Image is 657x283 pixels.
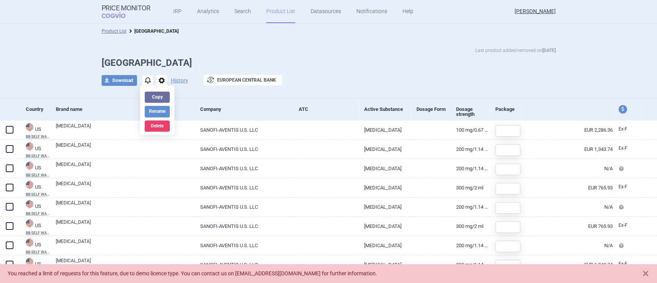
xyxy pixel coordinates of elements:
[522,178,613,197] a: EUR 765.93
[26,200,33,208] img: United States
[56,219,194,233] a: [MEDICAL_DATA]
[619,223,627,228] span: Ex-factory price
[194,236,293,255] a: SANOFI-AVENTIS U.S. LLC
[26,212,50,216] abbr: BB SELF WACAWP UNIT — Free online database of Self Administered drugs provided by BuyandBill.com ...
[194,121,293,139] a: SANOFI-AVENTIS U.S. LLC
[56,122,194,136] a: [MEDICAL_DATA]
[358,217,411,236] a: [MEDICAL_DATA]
[56,161,194,175] a: [MEDICAL_DATA]
[495,100,522,119] div: Package
[145,92,169,103] button: Copy
[102,4,150,12] strong: Price Monitor
[416,100,450,119] div: Dosage Form
[522,121,613,139] a: EUR 2,286.36
[26,135,50,139] abbr: BB SELF WACAWP UNIT — Free online database of Self Administered drugs provided by BuyandBill.com ...
[364,100,411,119] div: Active Substance
[8,270,634,278] div: You reached a limit of requests for this feature, due to demo licence type. You can contact us on...
[134,28,179,34] strong: [GEOGRAPHIC_DATA]
[26,219,33,227] img: United States
[522,217,613,236] a: EUR 765.93
[358,159,411,178] a: [MEDICAL_DATA]
[26,193,50,196] abbr: BB SELF WACAWP UNIT — Free online database of Self Administered drugs provided by BuyandBill.com ...
[358,236,411,255] a: [MEDICAL_DATA]
[20,161,50,177] a: USUSBB SELF WACAWP UNIT
[619,261,627,266] span: Ex-factory price
[194,140,293,159] a: SANOFI-AVENTIS U.S. LLC
[26,231,50,235] abbr: BB SELF WACAWP UNIT — Free online database of Self Administered drugs provided by BuyandBill.com ...
[26,123,33,131] img: United States
[26,154,50,158] abbr: BB SELF WACAWP UNIT — Free online database of Self Administered drugs provided by BuyandBill.com ...
[542,48,556,53] strong: [DATE]
[56,180,194,194] a: [MEDICAL_DATA]
[26,142,33,150] img: United States
[450,140,490,159] a: 200 MG/1.14 ML
[20,122,50,139] a: USUSBB SELF WACAWP UNIT
[26,181,33,189] img: United States
[102,12,136,18] span: COGVIO
[204,75,282,85] button: European Central Bank
[299,100,358,119] div: ATC
[56,257,194,271] a: [MEDICAL_DATA]
[613,258,641,270] a: Ex-F
[522,236,613,255] a: N/A
[194,198,293,216] a: SANOFI-AVENTIS U.S. LLC
[522,159,613,178] a: N/A
[56,100,194,119] div: Brand name
[450,217,490,236] a: 300 MG/2 ML
[102,28,127,34] a: Product List
[450,198,490,216] a: 200 MG/1.14 ML
[20,142,50,158] a: USUSBB SELF WACAWP UNIT
[127,27,179,35] li: USA
[26,258,33,266] img: United States
[619,146,627,151] span: Ex-factory price
[613,124,641,135] a: Ex-F
[26,239,33,246] img: United States
[450,236,490,255] a: 200 MG/1.14 ML
[26,100,50,119] div: Country
[20,238,50,254] a: USUSBB SELF WACAWP UNIT
[102,57,556,69] h1: [GEOGRAPHIC_DATA]
[194,159,293,178] a: SANOFI-AVENTIS U.S. LLC
[358,198,411,216] a: [MEDICAL_DATA]
[358,121,411,139] a: [MEDICAL_DATA]
[619,126,627,132] span: Ex-factory price
[619,184,627,189] span: Ex-factory price
[56,142,194,156] a: [MEDICAL_DATA]
[20,199,50,216] a: USUSBB SELF WACAWP UNIT
[194,178,293,197] a: SANOFI-AVENTIS U.S. LLC
[56,238,194,252] a: [MEDICAL_DATA]
[145,121,169,132] button: Delete
[358,140,411,159] a: [MEDICAL_DATA]
[171,78,188,83] button: History
[56,199,194,213] a: [MEDICAL_DATA]
[522,140,613,159] a: EUR 1,343.74
[456,100,490,124] div: Dosage strength
[194,217,293,236] a: SANOFI-AVENTIS U.S. LLC
[613,220,641,231] a: Ex-F
[102,4,150,19] a: Price MonitorCOGVIO
[613,181,641,193] a: Ex-F
[450,178,490,197] a: 300 MG/2 ML
[522,255,613,274] a: EUR 1,343.74
[450,121,490,139] a: 100 MG/0.67 ML
[20,257,50,273] a: USUSBB SELF WACAWP UNIT
[20,219,50,235] a: USUSBB SELF WACAWP UNIT
[145,106,169,117] button: Rename
[200,100,293,119] div: Company
[522,198,613,216] a: N/A
[358,255,411,274] a: [MEDICAL_DATA]
[194,255,293,274] a: SANOFI-AVENTIS U.S. LLC
[26,173,50,177] abbr: BB SELF WACAWP UNIT — Free online database of Self Administered drugs provided by BuyandBill.com ...
[102,75,137,86] button: Download
[26,162,33,169] img: United States
[475,47,556,54] p: Last product added/removed on
[26,250,50,254] abbr: BB SELF WACAWP UNIT — Free online database of Self Administered drugs provided by BuyandBill.com ...
[450,255,490,274] a: 200 MG/1.14 ML
[613,143,641,154] a: Ex-F
[358,178,411,197] a: [MEDICAL_DATA]
[102,27,127,35] li: Product List
[450,159,490,178] a: 200 MG/1.14 ML
[20,180,50,196] a: USUSBB SELF WACAWP UNIT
